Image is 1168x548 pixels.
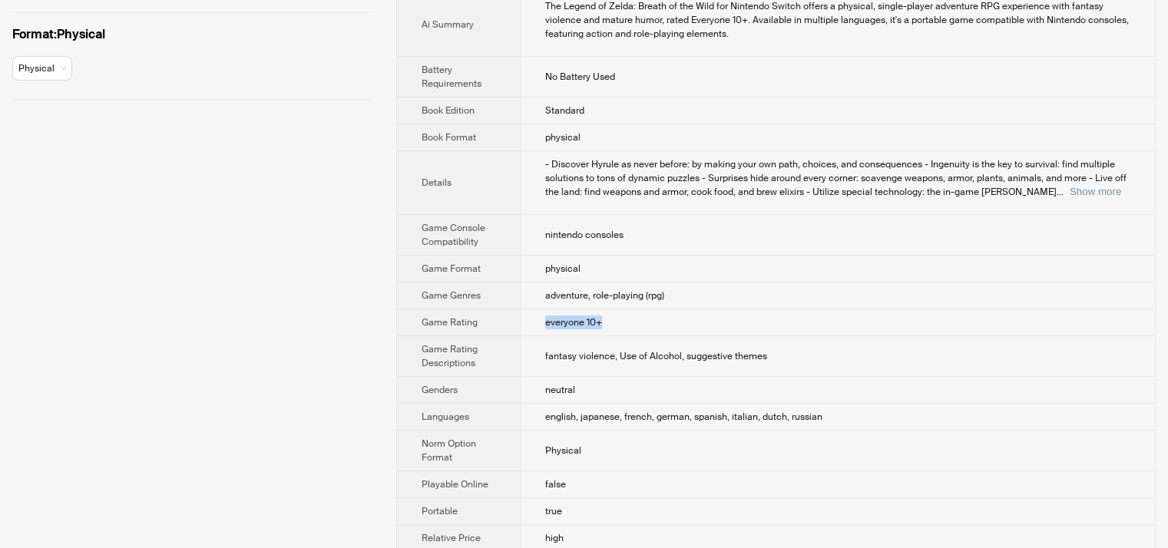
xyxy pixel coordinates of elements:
span: available [18,57,66,80]
span: Physical [545,444,581,457]
span: ... [1057,186,1064,198]
span: Playable Online [422,478,488,490]
span: fantasy violence, Use of Alcohol, suggestive themes [545,350,767,362]
span: Game Rating [422,316,478,328]
div: - Discover Hyrule as never before: by making your own path, choices, and consequences - Ingenuity... [545,157,1130,199]
span: No Battery Used [545,71,615,83]
span: Ai Summary [422,18,474,31]
span: physical [545,131,581,144]
span: Game Genres [422,289,481,302]
span: Game Console Compatibility [422,222,485,248]
span: Standard [545,104,584,117]
span: true [545,505,562,517]
span: Details [422,177,452,189]
span: Norm Option Format [422,437,476,464]
span: neutral [545,384,575,396]
span: Portable [422,505,458,517]
span: Format : [12,26,57,42]
span: false [545,478,566,490]
span: - Discover Hyrule as never before: by making your own path, choices, and consequences - Ingenuity... [545,158,1127,198]
button: Expand [1070,186,1121,197]
span: Book Format [422,131,476,144]
span: adventure, role-playing (rpg) [545,289,664,302]
span: english, japanese, french, german, spanish, italian, dutch, russian [545,411,822,423]
span: Relative Price [422,532,481,544]
label: Physical [12,25,372,44]
span: nintendo consoles [545,229,624,241]
span: Game Format [422,262,481,275]
span: Genders [422,384,458,396]
span: everyone 10+ [545,316,602,328]
span: high [545,532,564,544]
span: Battery Requirements [422,64,481,90]
span: physical [545,262,581,275]
span: Book Edition [422,104,475,117]
span: Languages [422,411,469,423]
span: Game Rating Descriptions [422,343,478,369]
